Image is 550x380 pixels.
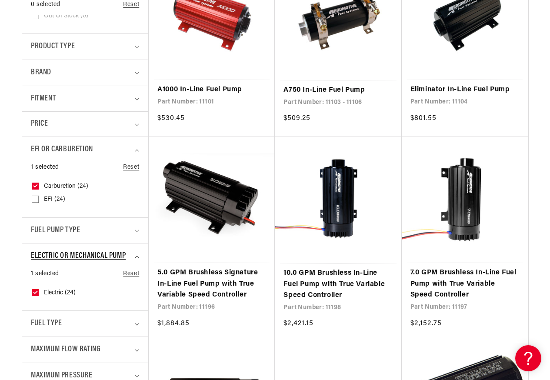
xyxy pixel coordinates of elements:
a: Reset [123,269,139,279]
span: Fitment [31,93,56,105]
summary: Brand (0 selected) [31,60,139,86]
summary: Maximum Flow Rating (0 selected) [31,337,139,363]
span: Electric (24) [44,289,76,297]
summary: Fuel Pump Type (0 selected) [31,218,139,243]
span: Electric or Mechanical Pump [31,250,126,263]
summary: Fuel Type (0 selected) [31,311,139,337]
span: EFI or Carburetion [31,143,93,156]
summary: Product type (0 selected) [31,34,139,60]
span: EFI (24) [44,196,65,203]
span: Out of stock (0) [44,12,88,20]
summary: EFI or Carburetion (1 selected) [31,137,139,163]
span: 1 selected [31,163,59,172]
span: Product type [31,40,75,53]
a: Reset [123,163,139,172]
span: Fuel Type [31,317,62,330]
summary: Price [31,112,139,137]
a: 5.0 GPM Brushless Signature In-Line Fuel Pump with True Variable Speed Controller [157,267,266,301]
a: A1000 In-Line Fuel Pump [157,84,266,96]
a: A750 In-Line Fuel Pump [283,85,393,96]
span: 1 selected [31,269,59,279]
span: Carburetion (24) [44,183,88,190]
span: Maximum Flow Rating [31,343,100,356]
summary: Electric or Mechanical Pump (1 selected) [31,243,139,269]
a: Eliminator In-Line Fuel Pump [410,84,519,96]
span: Fuel Pump Type [31,224,80,237]
summary: Fitment (0 selected) [31,86,139,112]
span: Price [31,118,48,130]
a: 7.0 GPM Brushless In-Line Fuel Pump with True Variable Speed Controller [410,267,519,301]
a: 10.0 GPM Brushless In-Line Fuel Pump with True Variable Speed Controller [283,268,393,301]
span: Brand [31,67,51,79]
